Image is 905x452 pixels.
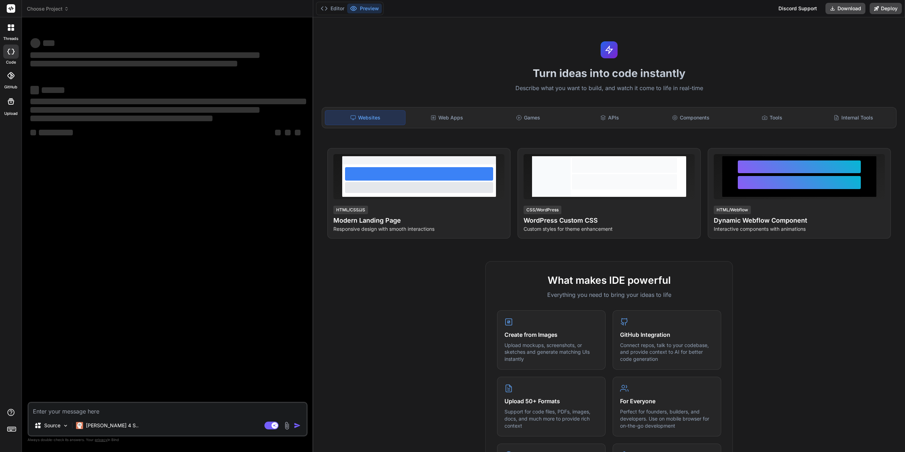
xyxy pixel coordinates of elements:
p: Responsive design with smooth interactions [333,225,504,233]
p: Interactive components with animations [714,225,885,233]
h4: WordPress Custom CSS [524,216,695,225]
div: Discord Support [774,3,821,14]
span: privacy [95,438,107,442]
button: Preview [347,4,382,13]
span: ‌ [30,107,259,113]
h4: Upload 50+ Formats [504,397,598,405]
p: Upload mockups, screenshots, or sketches and generate matching UIs instantly [504,342,598,363]
label: Upload [4,111,18,117]
span: ‌ [30,52,259,58]
span: ‌ [30,38,40,48]
h4: Dynamic Webflow Component [714,216,885,225]
img: icon [294,422,301,429]
img: Pick Models [63,423,69,429]
img: attachment [283,422,291,430]
img: Claude 4 Sonnet [76,422,83,429]
span: ‌ [285,130,291,135]
span: ‌ [275,130,281,135]
span: ‌ [42,87,64,93]
div: Tools [732,110,812,125]
p: Describe what you want to build, and watch it come to life in real-time [317,84,901,93]
p: Always double-check its answers. Your in Bind [28,436,308,443]
button: Download [825,3,865,14]
span: ‌ [30,99,306,104]
label: GitHub [4,84,17,90]
div: CSS/WordPress [524,206,561,214]
div: Web Apps [407,110,487,125]
div: HTML/CSS/JS [333,206,368,214]
label: code [6,59,16,65]
p: Perfect for founders, builders, and developers. Use on mobile browser for on-the-go development [620,408,714,429]
p: Custom styles for theme enhancement [524,225,695,233]
span: ‌ [30,130,36,135]
h1: Turn ideas into code instantly [317,67,901,80]
p: Support for code files, PDFs, images, docs, and much more to provide rich context [504,408,598,429]
div: HTML/Webflow [714,206,751,214]
h4: GitHub Integration [620,330,714,339]
div: APIs [570,110,649,125]
label: threads [3,36,18,42]
h2: What makes IDE powerful [497,273,721,288]
span: ‌ [43,40,54,46]
h4: For Everyone [620,397,714,405]
button: Deploy [870,3,902,14]
h4: Create from Images [504,330,598,339]
span: Choose Project [27,5,69,12]
div: Websites [325,110,405,125]
span: ‌ [30,116,212,121]
span: ‌ [30,86,39,94]
p: Everything you need to bring your ideas to life [497,290,721,299]
div: Games [488,110,568,125]
span: ‌ [295,130,300,135]
p: [PERSON_NAME] 4 S.. [86,422,139,429]
span: ‌ [39,130,73,135]
p: Source [44,422,60,429]
span: ‌ [30,61,237,66]
div: Internal Tools [813,110,893,125]
button: Editor [318,4,347,13]
h4: Modern Landing Page [333,216,504,225]
p: Connect repos, talk to your codebase, and provide context to AI for better code generation [620,342,714,363]
div: Components [651,110,731,125]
